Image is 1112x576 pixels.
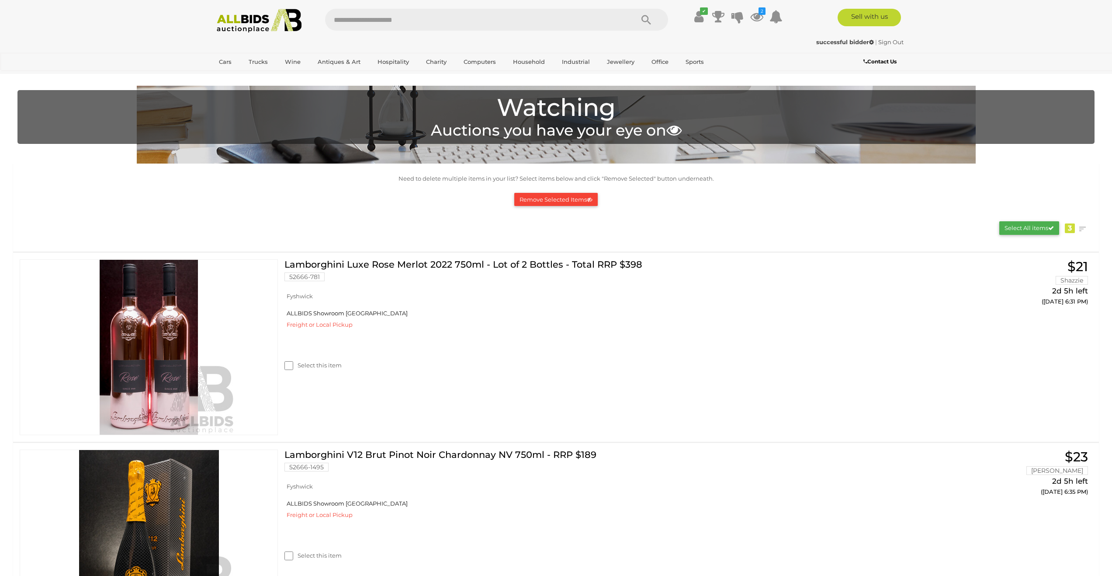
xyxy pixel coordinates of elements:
[1065,449,1088,465] span: $23
[925,450,1090,500] a: $23 [PERSON_NAME] 2d 5h left ([DATE] 6:35 PM)
[693,9,706,24] a: ✔
[816,38,874,45] strong: successful bidder
[680,55,710,69] a: Sports
[507,55,551,69] a: Household
[458,55,502,69] a: Computers
[243,55,274,69] a: Trucks
[646,55,674,69] a: Office
[291,259,911,288] a: Lamborghini Luxe Rose Merlot 2022 750ml - Lot of 2 Bottles - Total RRP $398 52666-781
[1067,258,1088,275] span: $21
[312,55,366,69] a: Antiques & Art
[17,174,1095,184] p: Need to delete multiple items in your list? Select items below and click "Remove Selected" button...
[22,94,1090,121] h1: Watching
[420,55,452,69] a: Charity
[284,361,342,370] label: Select this item
[279,55,306,69] a: Wine
[372,55,415,69] a: Hospitality
[863,58,897,65] b: Contact Us
[212,9,307,33] img: Allbids.com.au
[601,55,640,69] a: Jewellery
[700,7,708,15] i: ✔
[999,221,1059,235] button: Select All items
[291,450,911,478] a: Lamborghini V12 Brut Pinot Noir Chardonnay NV 750ml - RRP $189 52666-1495
[213,69,288,84] a: [GEOGRAPHIC_DATA]
[759,7,766,15] i: 2
[838,9,901,26] a: Sell with us
[925,259,1090,310] a: $21 Shazzie 2d 5h left ([DATE] 6:31 PM)
[875,38,877,45] span: |
[213,55,237,69] a: Cars
[816,38,875,45] a: successful bidder
[863,57,899,66] a: Contact Us
[22,122,1090,139] h4: Auctions you have your eye on
[556,55,596,69] a: Industrial
[624,9,668,31] button: Search
[284,552,342,560] label: Select this item
[878,38,904,45] a: Sign Out
[514,193,598,206] button: Remove Selected Items
[62,260,236,435] img: 52666-781a.jpg
[1065,223,1075,233] div: 3
[750,9,763,24] a: 2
